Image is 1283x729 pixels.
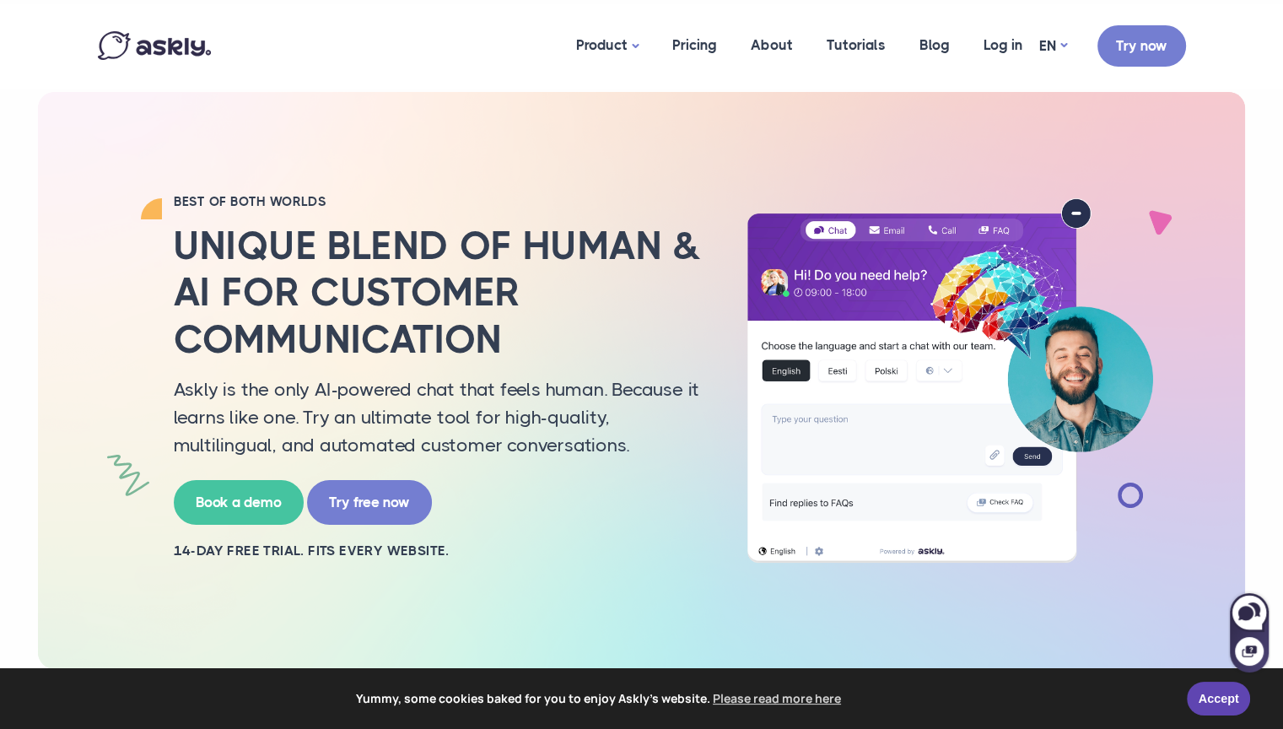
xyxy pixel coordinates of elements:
a: Accept [1187,682,1250,715]
h2: 14-day free trial. Fits every website. [174,542,705,560]
a: Try now [1097,25,1186,67]
a: Tutorials [810,4,903,86]
img: Askly [98,31,211,60]
a: learn more about cookies [710,686,844,711]
h2: BEST OF BOTH WORLDS [174,193,705,210]
img: AI multilingual chat [730,198,1169,563]
a: Book a demo [174,480,304,525]
a: Pricing [655,4,734,86]
span: Yummy, some cookies baked for you to enjoy Askly's website. [24,686,1175,711]
a: Try free now [307,480,432,525]
a: Log in [967,4,1039,86]
h2: Unique blend of human & AI for customer communication [174,223,705,363]
a: Blog [903,4,967,86]
iframe: Askly chat [1228,590,1270,674]
a: EN [1039,34,1067,58]
p: Askly is the only AI-powered chat that feels human. Because it learns like one. Try an ultimate t... [174,375,705,459]
a: Product [559,4,655,88]
a: About [734,4,810,86]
